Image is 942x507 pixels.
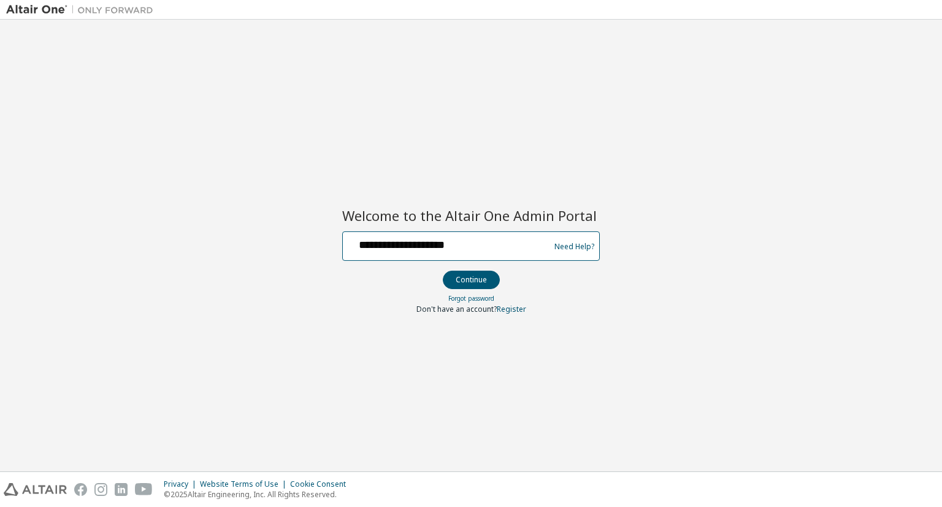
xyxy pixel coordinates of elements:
[164,489,353,500] p: © 2025 Altair Engineering, Inc. All Rights Reserved.
[74,483,87,496] img: facebook.svg
[497,304,526,314] a: Register
[448,294,494,303] a: Forgot password
[342,207,600,224] h2: Welcome to the Altair One Admin Portal
[416,304,497,314] span: Don't have an account?
[164,479,200,489] div: Privacy
[135,483,153,496] img: youtube.svg
[4,483,67,496] img: altair_logo.svg
[554,246,594,247] a: Need Help?
[200,479,290,489] div: Website Terms of Use
[6,4,159,16] img: Altair One
[290,479,353,489] div: Cookie Consent
[443,271,500,289] button: Continue
[115,483,128,496] img: linkedin.svg
[94,483,107,496] img: instagram.svg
